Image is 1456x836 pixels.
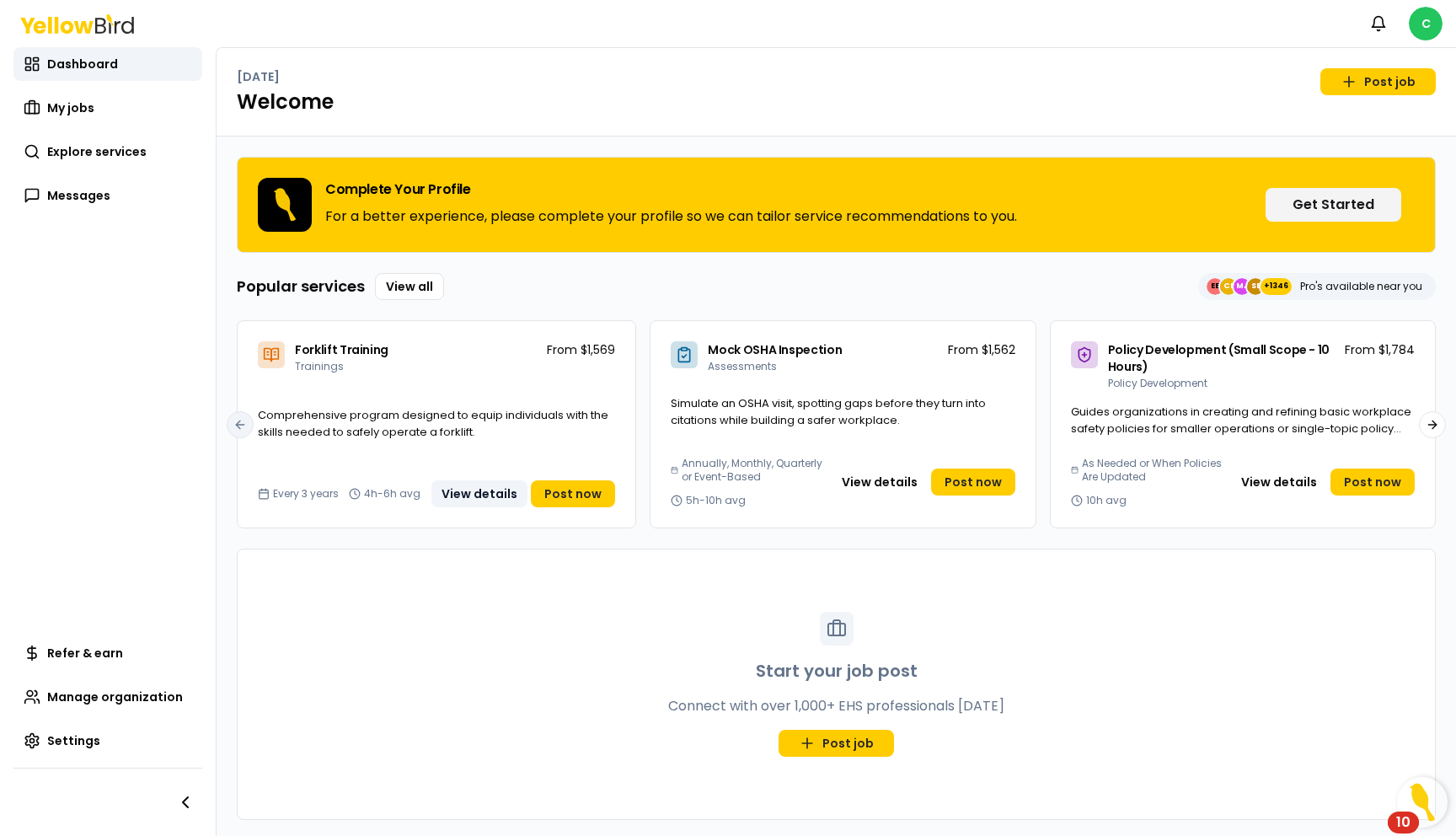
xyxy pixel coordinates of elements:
[1086,494,1127,507] span: 10h avg
[237,157,1436,253] div: Complete Your ProfileFor a better experience, please complete your profile so we can tailor servi...
[13,636,202,670] a: Refer & earn
[13,91,202,125] a: My jobs
[1108,376,1207,390] span: Policy Development
[1300,280,1422,293] p: Pro's available near you
[668,696,1004,716] p: Connect with over 1,000+ EHS professionals [DATE]
[1409,7,1443,40] span: C
[1330,469,1415,496] a: Post now
[931,469,1015,496] a: Post now
[325,183,1017,196] h3: Complete Your Profile
[1234,278,1250,295] span: MJ
[375,273,444,300] a: View all
[1231,469,1327,496] button: View details
[47,732,100,749] span: Settings
[47,99,94,116] span: My jobs
[832,469,928,496] button: View details
[13,724,202,758] a: Settings
[671,395,986,428] span: Simulate an OSHA visit, spotting gaps before they turn into citations while building a safer work...
[1108,341,1330,375] span: Policy Development (Small Scope - 10 Hours)
[779,730,894,757] a: Post job
[708,359,777,373] span: Assessments
[47,645,123,662] span: Refer & earn
[13,680,202,714] a: Manage organization
[1266,188,1401,222] button: Get Started
[1207,278,1223,295] span: EE
[364,487,420,501] span: 4h-6h avg
[756,659,918,683] h3: Start your job post
[1344,474,1401,490] span: Post now
[237,275,365,298] h3: Popular services
[237,88,1436,115] h1: Welcome
[431,480,527,507] button: View details
[1247,278,1264,295] span: SE
[273,487,339,501] span: Every 3 years
[295,359,344,373] span: Trainings
[258,407,608,440] span: Comprehensive program designed to equip individuals with the skills needed to safely operate a fo...
[237,68,280,85] p: [DATE]
[1397,777,1448,828] button: Open Resource Center, 10 new notifications
[13,47,202,81] a: Dashboard
[1345,341,1415,358] p: From $1,784
[47,56,118,72] span: Dashboard
[682,457,824,484] span: Annually, Monthly, Quarterly or Event-Based
[47,143,147,160] span: Explore services
[295,341,388,358] span: Forklift Training
[547,341,615,358] p: From $1,569
[13,135,202,169] a: Explore services
[1220,278,1237,295] span: CE
[13,179,202,212] a: Messages
[47,187,110,204] span: Messages
[1082,457,1224,484] span: As Needed or When Policies Are Updated
[531,480,615,507] a: Post now
[708,341,842,358] span: Mock OSHA Inspection
[686,494,746,507] span: 5h-10h avg
[945,474,1002,490] span: Post now
[1320,68,1436,95] a: Post job
[1264,278,1288,295] span: +1346
[47,689,183,705] span: Manage organization
[1071,404,1411,453] span: Guides organizations in creating and refining basic workplace safety policies for smaller operati...
[948,341,1015,358] p: From $1,562
[544,485,602,502] span: Post now
[325,206,1017,227] p: For a better experience, please complete your profile so we can tailor service recommendations to...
